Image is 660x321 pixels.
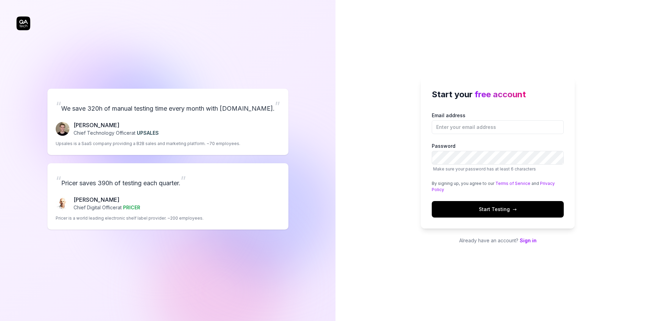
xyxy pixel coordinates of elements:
p: We save 320h of manual testing time every month with [DOMAIN_NAME]. [56,97,280,115]
p: [PERSON_NAME] [74,121,159,129]
span: Make sure your password has at least 6 characters [433,166,536,171]
button: Start Testing→ [432,201,564,218]
p: Pricer is a world leading electronic shelf label provider. ~200 employees. [56,215,203,221]
span: UPSALES [137,130,159,136]
a: “Pricer saves 390h of testing each quarter.”Chris Chalkitis[PERSON_NAME]Chief Digital Officerat P... [47,163,288,230]
p: [PERSON_NAME] [74,196,140,204]
p: Pricer saves 390h of testing each quarter. [56,171,280,190]
a: Terms of Service [495,181,530,186]
a: “We save 320h of manual testing time every month with [DOMAIN_NAME].”Fredrik Seidl[PERSON_NAME]Ch... [47,89,288,155]
p: Chief Digital Officer at [74,204,140,211]
a: Sign in [520,237,537,243]
label: Email address [432,112,564,134]
img: Chris Chalkitis [56,197,69,210]
input: Email address [432,120,564,134]
label: Password [432,142,564,172]
span: ” [275,99,280,114]
img: Fredrik Seidl [56,122,69,136]
span: “ [56,173,61,188]
span: free account [475,89,526,99]
span: PRICER [123,204,140,210]
p: Already have an account? [421,237,575,244]
span: ” [180,173,186,188]
a: Privacy Policy [432,181,555,192]
h2: Start your [432,88,564,101]
span: Start Testing [479,206,517,213]
p: Upsales is a SaaS company providing a B2B sales and marketing platform. ~70 employees. [56,141,240,147]
input: PasswordMake sure your password has at least 6 characters [432,151,564,165]
span: → [513,206,517,213]
p: Chief Technology Officer at [74,129,159,136]
span: “ [56,99,61,114]
div: By signing up, you agree to our and [432,180,564,193]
